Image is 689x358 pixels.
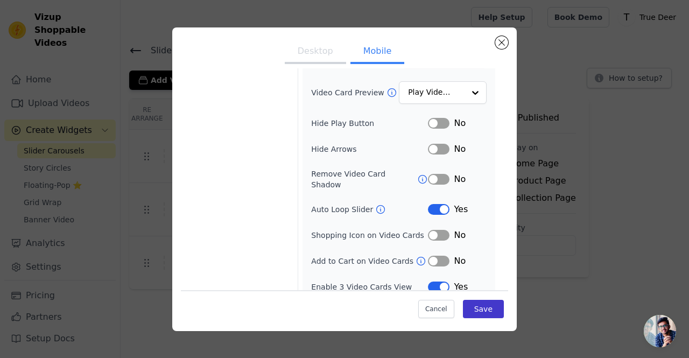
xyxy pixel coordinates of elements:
[311,169,417,190] label: Remove Video Card Shadow
[418,300,454,318] button: Cancel
[285,40,346,64] button: Desktop
[454,173,466,186] span: No
[454,229,466,242] span: No
[644,315,676,347] a: Open chat
[311,256,416,266] label: Add to Cart on Video Cards
[311,144,428,155] label: Hide Arrows
[454,203,468,216] span: Yes
[495,36,508,49] button: Close modal
[311,204,375,215] label: Auto Loop Slider
[463,300,504,318] button: Save
[311,230,424,241] label: Shopping Icon on Video Cards
[311,118,428,129] label: Hide Play Button
[454,255,466,268] span: No
[454,280,468,293] span: Yes
[454,117,466,130] span: No
[350,40,404,64] button: Mobile
[454,143,466,156] span: No
[311,282,428,292] label: Enable 3 Video Cards View
[311,87,386,98] label: Video Card Preview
